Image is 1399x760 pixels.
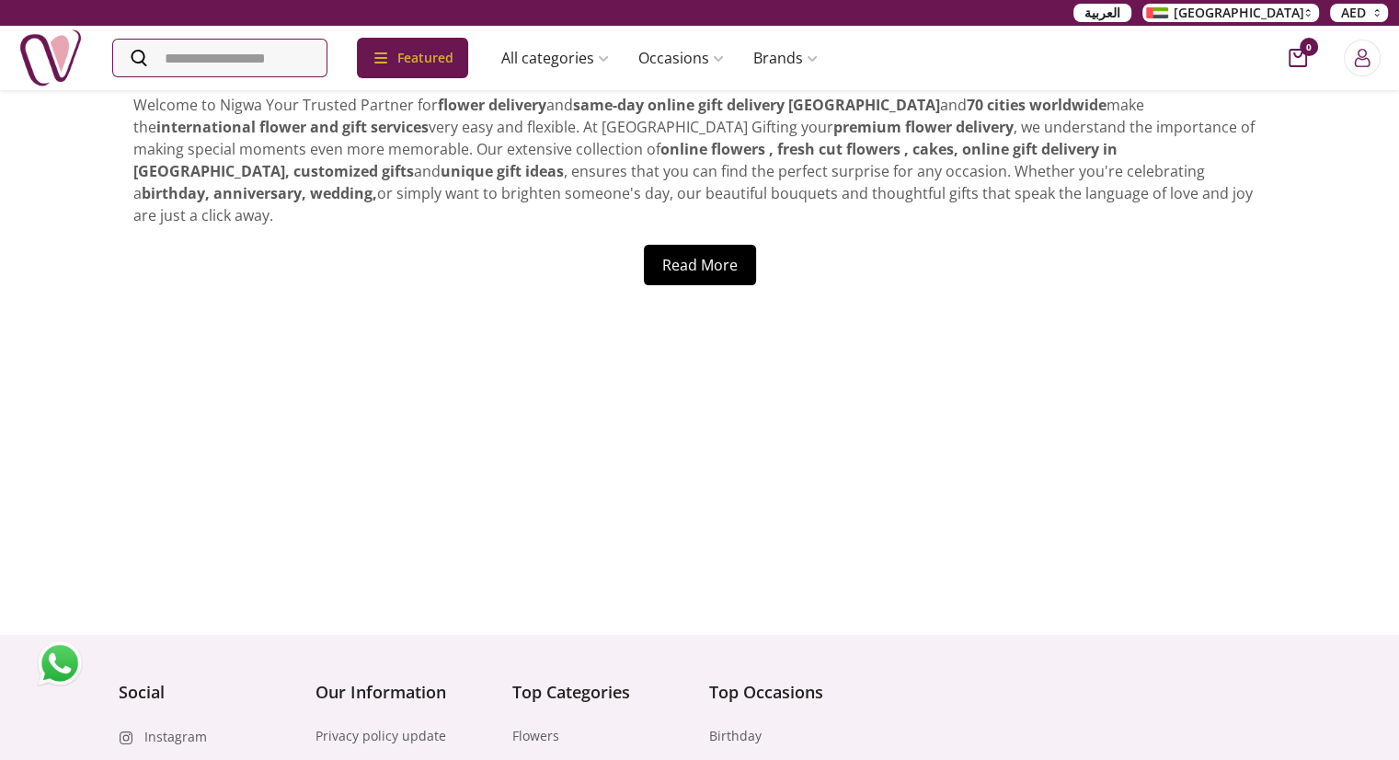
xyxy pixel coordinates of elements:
button: Login [1344,40,1381,76]
strong: premium flower delivery [833,117,1014,137]
strong: birthday, anniversary, wedding, [142,183,377,203]
strong: same-day online gift delivery [GEOGRAPHIC_DATA] [573,95,940,115]
iframe: YouTube video player [442,322,958,612]
strong: online flowers , fresh cut flowers , cakes, online gift delivery in [GEOGRAPHIC_DATA], customized... [133,139,1118,181]
input: Search [113,40,327,76]
a: Brands [739,40,832,76]
a: Occasions [624,40,739,76]
button: Read More [644,245,756,285]
h4: Our Information [315,679,494,705]
a: Instagram [144,728,207,746]
div: Featured [357,38,468,78]
img: Arabic_dztd3n.png [1146,7,1168,18]
h4: Top Occasions [709,679,888,705]
p: Welcome to Nigwa Your Trusted Partner for and and make the very easy and flexible. At [GEOGRAPHIC... [133,94,1267,226]
button: [GEOGRAPHIC_DATA] [1142,4,1319,22]
strong: flower delivery [438,95,546,115]
h4: Top Categories [512,679,691,705]
a: Privacy policy update [315,727,446,745]
strong: international flower and gift services [156,117,429,137]
span: 0 [1300,38,1318,56]
a: Flowers [512,727,559,745]
strong: 70 cities worldwide [967,95,1107,115]
button: AED [1330,4,1388,22]
a: All categories [487,40,624,76]
button: cart-button [1289,49,1307,67]
img: Nigwa-uae-gifts [18,26,83,90]
strong: unique gift ideas [441,161,564,181]
span: العربية [1084,4,1120,22]
a: Birthday [709,727,762,745]
img: whatsapp [37,640,83,686]
span: AED [1341,4,1366,22]
h4: Social [119,679,297,705]
span: [GEOGRAPHIC_DATA] [1174,4,1304,22]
